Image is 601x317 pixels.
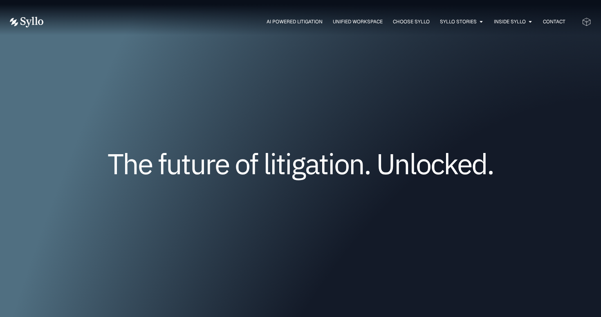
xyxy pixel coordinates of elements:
a: Unified Workspace [333,18,383,25]
div: Menu Toggle [60,18,565,26]
a: AI Powered Litigation [267,18,323,25]
img: Vector [10,17,43,27]
nav: Menu [60,18,565,26]
a: Choose Syllo [393,18,430,25]
a: Contact [543,18,565,25]
a: Inside Syllo [494,18,526,25]
h1: The future of litigation. Unlocked. [59,150,542,177]
a: Syllo Stories [440,18,477,25]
